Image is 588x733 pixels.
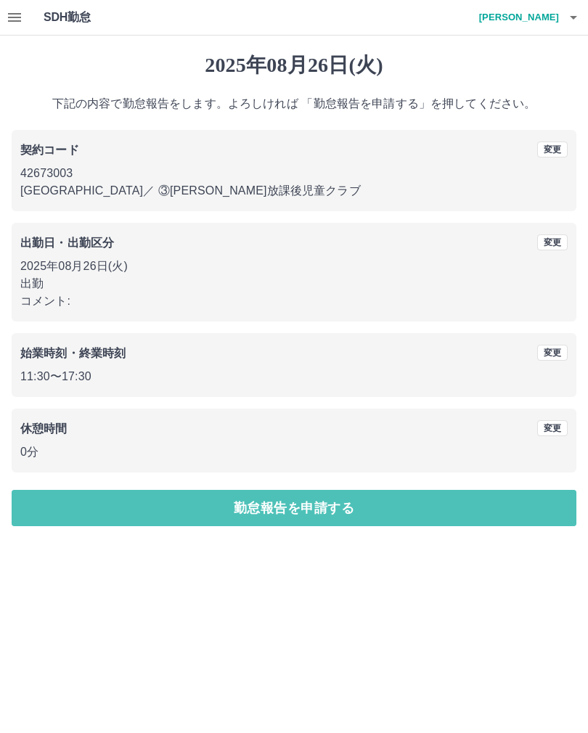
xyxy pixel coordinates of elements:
[12,95,576,112] p: 下記の内容で勤怠報告をします。よろしければ 「勤怠報告を申請する」を押してください。
[537,142,568,157] button: 変更
[12,490,576,526] button: 勤怠報告を申請する
[537,420,568,436] button: 変更
[20,347,126,359] b: 始業時刻・終業時刻
[537,234,568,250] button: 変更
[20,443,568,461] p: 0分
[12,53,576,78] h1: 2025年08月26日(火)
[20,275,568,292] p: 出勤
[20,368,568,385] p: 11:30 〜 17:30
[20,292,568,310] p: コメント:
[537,345,568,361] button: 変更
[20,258,568,275] p: 2025年08月26日(火)
[20,165,568,182] p: 42673003
[20,422,68,435] b: 休憩時間
[20,237,114,249] b: 出勤日・出勤区分
[20,144,79,156] b: 契約コード
[20,182,568,200] p: [GEOGRAPHIC_DATA] ／ ③[PERSON_NAME]放課後児童クラブ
